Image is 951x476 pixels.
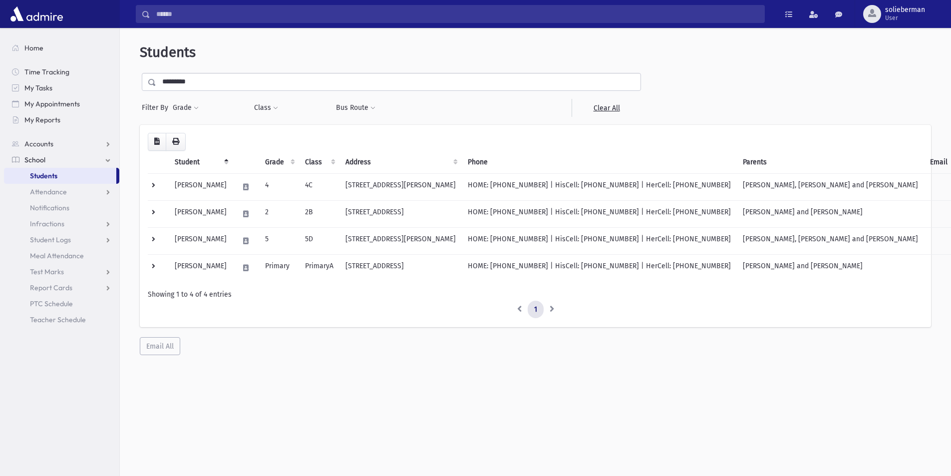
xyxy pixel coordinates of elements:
[4,264,119,280] a: Test Marks
[737,151,924,174] th: Parents
[140,337,180,355] button: Email All
[30,203,69,212] span: Notifications
[24,43,43,52] span: Home
[8,4,65,24] img: AdmirePro
[339,173,462,200] td: [STREET_ADDRESS][PERSON_NAME]
[572,99,641,117] a: Clear All
[335,99,376,117] button: Bus Route
[462,173,737,200] td: HOME: [PHONE_NUMBER] | HisCell: [PHONE_NUMBER] | HerCell: [PHONE_NUMBER]
[140,44,196,60] span: Students
[259,173,299,200] td: 4
[4,112,119,128] a: My Reports
[24,139,53,148] span: Accounts
[4,168,116,184] a: Students
[4,200,119,216] a: Notifications
[30,187,67,196] span: Attendance
[339,200,462,227] td: [STREET_ADDRESS]
[4,136,119,152] a: Accounts
[148,289,923,300] div: Showing 1 to 4 of 4 entries
[737,227,924,254] td: [PERSON_NAME], [PERSON_NAME] and [PERSON_NAME]
[24,67,69,76] span: Time Tracking
[24,99,80,108] span: My Appointments
[737,254,924,281] td: [PERSON_NAME] and [PERSON_NAME]
[4,40,119,56] a: Home
[259,151,299,174] th: Grade: activate to sort column ascending
[885,6,925,14] span: solieberman
[299,173,339,200] td: 4C
[339,151,462,174] th: Address: activate to sort column ascending
[339,254,462,281] td: [STREET_ADDRESS]
[169,173,233,200] td: [PERSON_NAME]
[30,267,64,276] span: Test Marks
[4,184,119,200] a: Attendance
[259,227,299,254] td: 5
[169,200,233,227] td: [PERSON_NAME]
[4,80,119,96] a: My Tasks
[299,227,339,254] td: 5D
[30,219,64,228] span: Infractions
[4,248,119,264] a: Meal Attendance
[737,173,924,200] td: [PERSON_NAME], [PERSON_NAME] and [PERSON_NAME]
[148,133,166,151] button: CSV
[254,99,279,117] button: Class
[30,299,73,308] span: PTC Schedule
[30,251,84,260] span: Meal Attendance
[4,296,119,312] a: PTC Schedule
[299,151,339,174] th: Class: activate to sort column ascending
[299,254,339,281] td: PrimaryA
[30,315,86,324] span: Teacher Schedule
[30,235,71,244] span: Student Logs
[30,283,72,292] span: Report Cards
[4,312,119,328] a: Teacher Schedule
[30,171,57,180] span: Students
[4,152,119,168] a: School
[528,301,544,319] a: 1
[339,227,462,254] td: [STREET_ADDRESS][PERSON_NAME]
[737,200,924,227] td: [PERSON_NAME] and [PERSON_NAME]
[462,151,737,174] th: Phone
[4,216,119,232] a: Infractions
[142,102,172,113] span: Filter By
[166,133,186,151] button: Print
[299,200,339,227] td: 2B
[462,200,737,227] td: HOME: [PHONE_NUMBER] | HisCell: [PHONE_NUMBER] | HerCell: [PHONE_NUMBER]
[24,83,52,92] span: My Tasks
[259,200,299,227] td: 2
[885,14,925,22] span: User
[462,227,737,254] td: HOME: [PHONE_NUMBER] | HisCell: [PHONE_NUMBER] | HerCell: [PHONE_NUMBER]
[169,151,233,174] th: Student: activate to sort column descending
[462,254,737,281] td: HOME: [PHONE_NUMBER] | HisCell: [PHONE_NUMBER] | HerCell: [PHONE_NUMBER]
[150,5,764,23] input: Search
[169,227,233,254] td: [PERSON_NAME]
[24,115,60,124] span: My Reports
[4,232,119,248] a: Student Logs
[4,64,119,80] a: Time Tracking
[24,155,45,164] span: School
[259,254,299,281] td: Primary
[4,280,119,296] a: Report Cards
[169,254,233,281] td: [PERSON_NAME]
[172,99,199,117] button: Grade
[4,96,119,112] a: My Appointments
